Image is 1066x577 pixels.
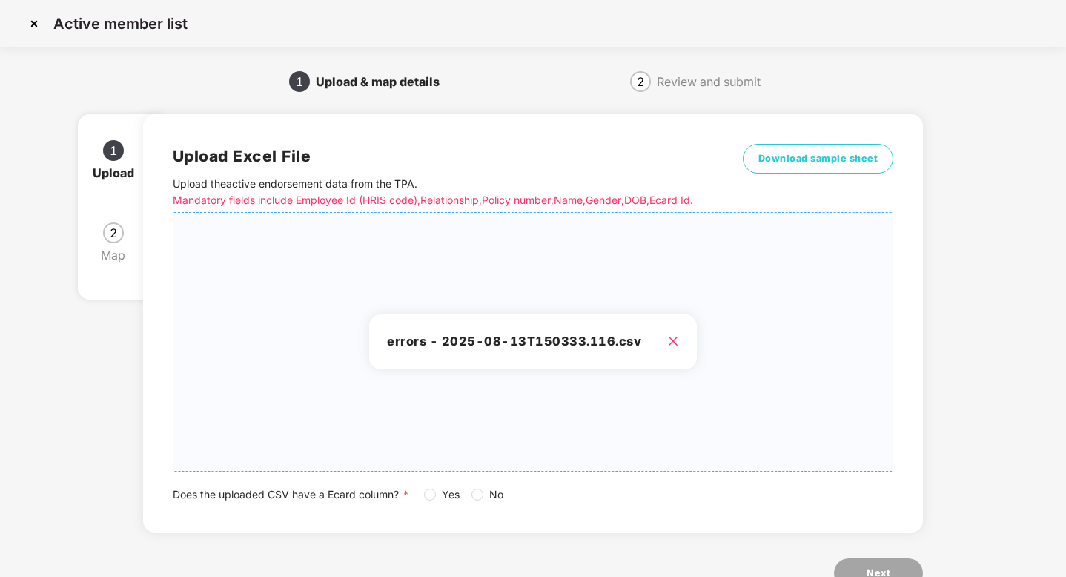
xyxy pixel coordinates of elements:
[173,213,893,471] span: errors - 2025-08-13T150333.116.csv close
[173,144,713,168] h2: Upload Excel File
[93,161,146,185] div: Upload
[743,144,894,174] button: Download sample sheet
[173,176,713,208] p: Upload the active endorsement data from the TPA .
[387,332,679,352] h3: errors - 2025-08-13T150333.116.csv
[483,487,509,503] span: No
[436,487,466,503] span: Yes
[22,12,46,36] img: svg+xml;base64,PHN2ZyBpZD0iQ3Jvc3MtMzJ4MzIiIHhtbG5zPSJodHRwOi8vd3d3LnczLm9yZy8yMDAwL3N2ZyIgd2lkdG...
[110,145,117,156] span: 1
[637,76,644,88] span: 2
[296,76,303,88] span: 1
[110,227,117,239] span: 2
[667,335,679,347] span: close
[657,70,761,93] div: Review and submit
[173,192,713,208] p: Mandatory fields include Employee Id (HRIS code), Relationship, Policy number, Name, Gender, DOB,...
[53,15,188,33] p: Active member list
[316,70,451,93] div: Upload & map details
[758,151,878,166] span: Download sample sheet
[101,243,137,267] div: Map
[173,487,894,503] div: Does the uploaded CSV have a Ecard column?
